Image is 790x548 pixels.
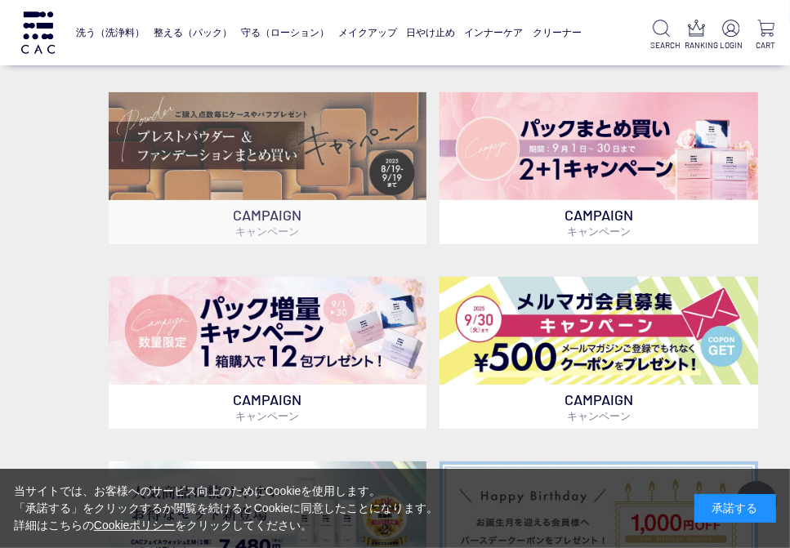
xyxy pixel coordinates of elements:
img: パック増量キャンペーン [109,277,427,385]
span: キャンペーン [235,409,299,422]
a: インナーケア [465,16,524,50]
p: CAMPAIGN [440,200,758,244]
p: CART [755,39,777,51]
span: キャンペーン [567,409,631,422]
p: LOGIN [720,39,742,51]
img: ベースメイクキャンペーン [109,92,427,200]
p: CAMPAIGN [109,200,427,244]
img: logo [19,11,56,55]
a: メイクアップ [338,16,397,50]
a: クリーナー [533,16,582,50]
a: Cookieポリシー [94,519,176,532]
a: CART [755,20,777,51]
p: CAMPAIGN [440,385,758,429]
a: メルマガ会員募集 メルマガ会員募集 CAMPAIGNキャンペーン [440,277,758,429]
div: 当サイトでは、お客様へのサービス向上のためにCookieを使用します。 「承諾する」をクリックするか閲覧を続けるとCookieに同意したことになります。 詳細はこちらの をクリックしてください。 [14,483,439,534]
span: キャンペーン [567,225,631,238]
a: SEARCH [650,20,672,51]
p: RANKING [685,39,707,51]
a: 整える（パック） [154,16,232,50]
a: ベースメイクキャンペーン ベースメイクキャンペーン CAMPAIGNキャンペーン [109,92,427,244]
a: パックキャンペーン2+1 パックキャンペーン2+1 CAMPAIGNキャンペーン [440,92,758,244]
img: メルマガ会員募集 [440,277,758,385]
p: CAMPAIGN [109,385,427,429]
a: 守る（ローション） [241,16,329,50]
a: 日やけ止め [406,16,455,50]
a: RANKING [685,20,707,51]
a: LOGIN [720,20,742,51]
img: パックキャンペーン2+1 [440,92,758,200]
a: パック増量キャンペーン パック増量キャンペーン CAMPAIGNキャンペーン [109,277,427,429]
p: SEARCH [650,39,672,51]
span: キャンペーン [235,225,299,238]
div: 承諾する [694,494,776,523]
a: 洗う（洗浄料） [76,16,145,50]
